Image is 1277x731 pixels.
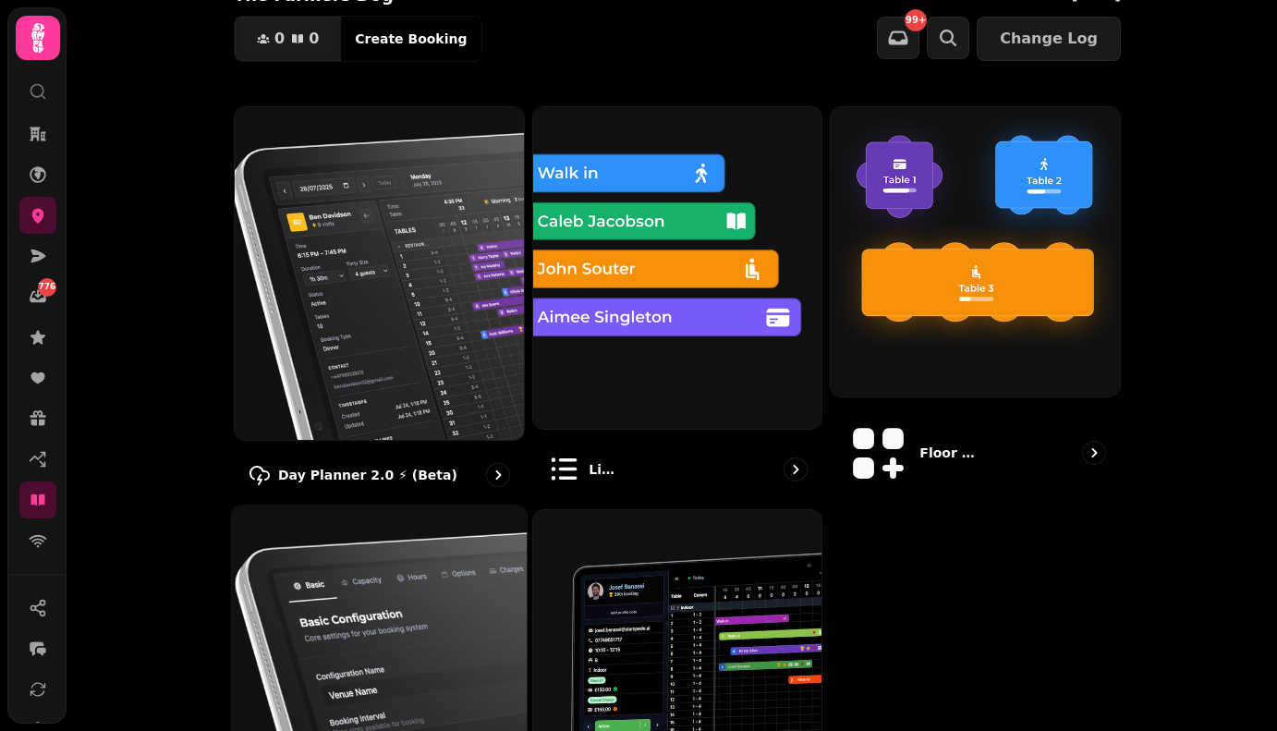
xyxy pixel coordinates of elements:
[489,466,507,484] svg: go to
[906,16,926,25] span: 99+
[19,278,56,315] a: 776
[830,106,1121,502] a: Floor Plans (beta)Floor Plans (beta)
[309,31,319,46] span: 0
[589,460,620,479] p: List view
[786,460,805,479] svg: go to
[278,466,457,484] p: Day Planner 2.0 ⚡ (Beta)
[235,17,341,61] button: 00
[1085,444,1103,462] svg: go to
[340,17,481,61] button: Create Booking
[977,17,1121,61] button: Change Log
[919,444,983,462] p: Floor Plans (beta)
[1000,31,1098,46] span: Change Log
[234,106,525,502] a: Day Planner 2.0 ⚡ (Beta)Day Planner 2.0 ⚡ (Beta)
[532,106,823,502] a: List viewList view
[355,32,467,45] span: Create Booking
[533,107,822,429] img: List view
[39,281,56,294] span: 776
[831,107,1120,396] img: Floor Plans (beta)
[274,31,285,46] span: 0
[235,107,524,440] img: Day Planner 2.0 ⚡ (Beta)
